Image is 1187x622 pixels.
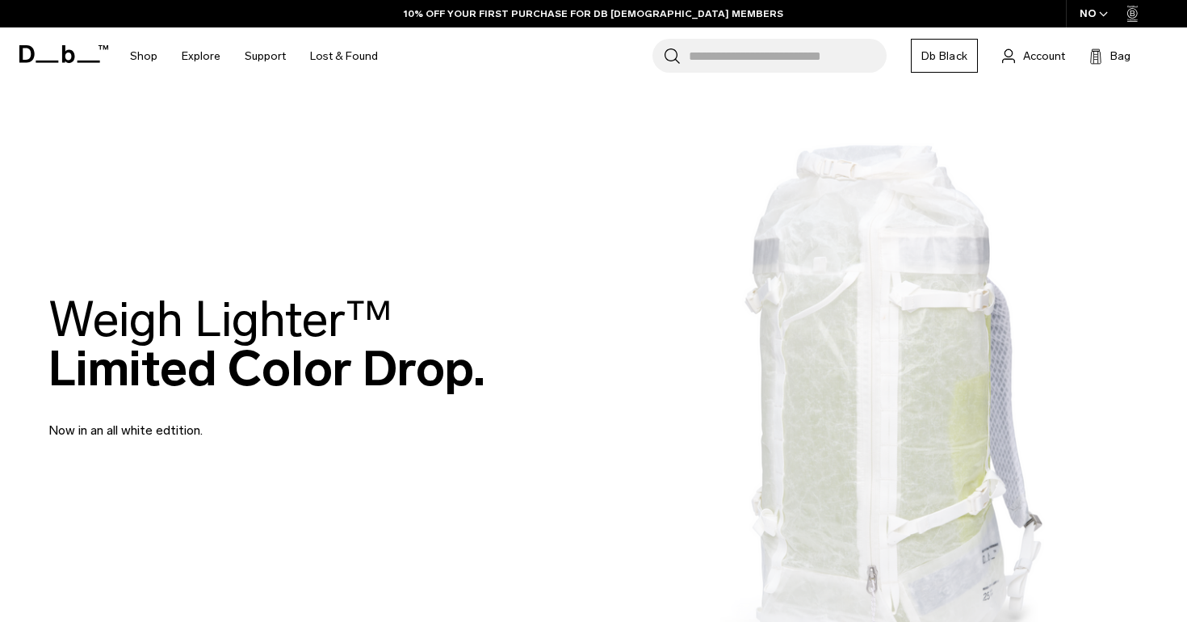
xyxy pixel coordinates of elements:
[182,27,220,85] a: Explore
[1002,46,1065,65] a: Account
[911,39,978,73] a: Db Black
[48,401,436,440] p: Now in an all white edtition.
[404,6,783,21] a: 10% OFF YOUR FIRST PURCHASE FOR DB [DEMOGRAPHIC_DATA] MEMBERS
[1110,48,1130,65] span: Bag
[130,27,157,85] a: Shop
[48,295,485,393] h2: Limited Color Drop.
[118,27,390,85] nav: Main Navigation
[1023,48,1065,65] span: Account
[1089,46,1130,65] button: Bag
[48,290,392,349] span: Weigh Lighter™
[310,27,378,85] a: Lost & Found
[245,27,286,85] a: Support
